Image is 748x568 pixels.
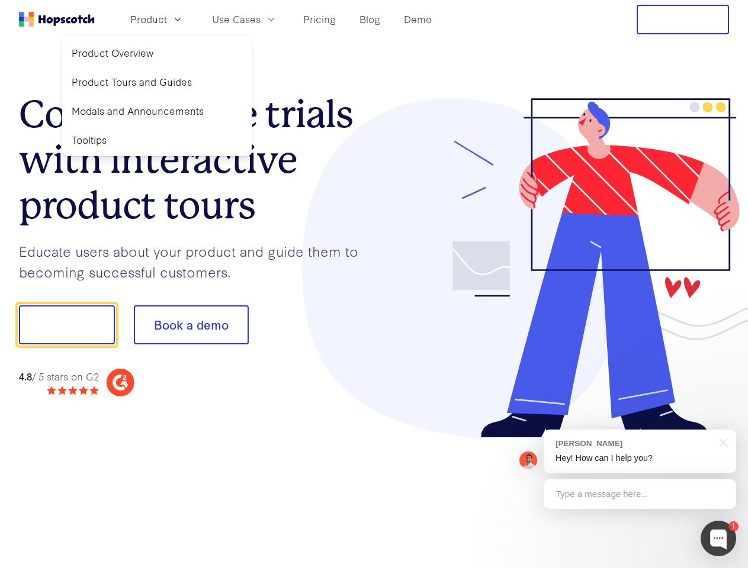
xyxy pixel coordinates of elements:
[205,9,284,29] button: Use Cases
[544,479,736,509] div: Type a message here...
[19,369,32,383] strong: 4.8
[67,70,247,94] a: Product Tours and Guides
[19,369,99,384] div: / 5 stars on G2
[19,241,374,282] p: Educate users about your product and guide them to becoming successful customers.
[67,41,247,65] a: Product Overview
[519,451,537,469] img: Mark Spera
[19,305,115,344] button: Show me!
[399,9,436,29] a: Demo
[212,12,261,27] span: Use Cases
[19,12,95,27] a: Home
[67,99,247,123] a: Modals and Announcements
[130,12,167,27] span: Product
[19,92,374,228] h1: Convert more trials with interactive product tours
[556,438,712,449] div: [PERSON_NAME]
[728,521,739,531] div: 1
[123,9,191,29] button: Product
[298,9,341,29] a: Pricing
[637,5,729,34] button: Free Trial
[67,128,247,152] a: Tooltips
[134,305,249,344] button: Book a demo
[556,452,724,464] p: Hey! How can I help you?
[355,9,385,29] a: Blog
